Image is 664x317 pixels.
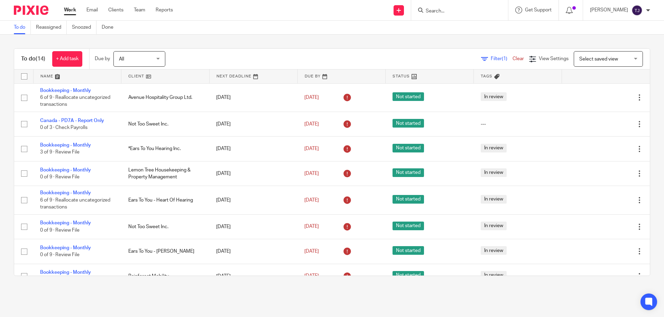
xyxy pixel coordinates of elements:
[121,214,210,239] td: Not Too Sweet Inc.
[86,7,98,13] a: Email
[209,214,297,239] td: [DATE]
[502,56,507,61] span: (1)
[304,224,319,229] span: [DATE]
[40,228,80,233] span: 0 of 9 · Review File
[481,168,507,177] span: In review
[590,7,628,13] p: [PERSON_NAME]
[95,55,110,62] p: Due by
[40,190,91,195] a: Bookkeeping - Monthly
[14,21,31,34] a: To do
[121,137,210,161] td: *Ears To You Hearing Inc.
[134,7,145,13] a: Team
[14,6,48,15] img: Pixie
[119,57,124,62] span: All
[40,221,91,225] a: Bookkeeping - Monthly
[304,249,319,254] span: [DATE]
[36,56,45,62] span: (14)
[481,144,507,152] span: In review
[481,74,492,78] span: Tags
[40,150,80,155] span: 3 of 9 · Review File
[393,119,424,128] span: Not started
[209,186,297,214] td: [DATE]
[40,95,110,107] span: 6 of 9 · Reallocate uncategorized transactions
[40,118,104,123] a: Canada - PD7A - Report Only
[304,274,319,279] span: [DATE]
[393,92,424,101] span: Not started
[481,271,507,280] span: In review
[209,137,297,161] td: [DATE]
[579,57,618,62] span: Select saved view
[40,88,91,93] a: Bookkeeping - Monthly
[102,21,119,34] a: Done
[40,143,91,148] a: Bookkeeping - Monthly
[304,122,319,127] span: [DATE]
[393,195,424,204] span: Not started
[481,246,507,255] span: In review
[108,7,123,13] a: Clients
[393,246,424,255] span: Not started
[40,252,80,257] span: 0 of 9 · Review File
[40,175,80,179] span: 0 of 9 · Review File
[425,8,487,15] input: Search
[40,125,87,130] span: 0 of 3 · Check Payrolls
[72,21,96,34] a: Snoozed
[121,264,210,288] td: Rainforest Mobility
[121,83,210,112] td: Avenue Hospitality Group Ltd.
[52,51,82,67] a: + Add task
[209,112,297,136] td: [DATE]
[481,222,507,230] span: In review
[539,56,569,61] span: View Settings
[209,239,297,264] td: [DATE]
[525,8,552,12] span: Get Support
[491,56,513,61] span: Filter
[21,55,45,63] h1: To do
[393,271,424,280] span: Not started
[121,161,210,186] td: Lemon Tree Housekeeping & Property Management
[304,95,319,100] span: [DATE]
[121,112,210,136] td: Not Too Sweet Inc.
[393,168,424,177] span: Not started
[393,222,424,230] span: Not started
[304,146,319,151] span: [DATE]
[36,21,67,34] a: Reassigned
[121,239,210,264] td: Ears To You - [PERSON_NAME]
[513,56,524,61] a: Clear
[209,161,297,186] td: [DATE]
[209,83,297,112] td: [DATE]
[304,171,319,176] span: [DATE]
[40,198,110,210] span: 6 of 9 · Reallocate uncategorized transactions
[156,7,173,13] a: Reports
[40,168,91,173] a: Bookkeeping - Monthly
[64,7,76,13] a: Work
[121,186,210,214] td: Ears To You - Heart Of Hearing
[304,198,319,203] span: [DATE]
[40,270,91,275] a: Bookkeeping - Monthly
[481,92,507,101] span: In review
[40,245,91,250] a: Bookkeeping - Monthly
[481,195,507,204] span: In review
[209,264,297,288] td: [DATE]
[393,144,424,152] span: Not started
[481,121,555,128] div: ---
[631,5,643,16] img: svg%3E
